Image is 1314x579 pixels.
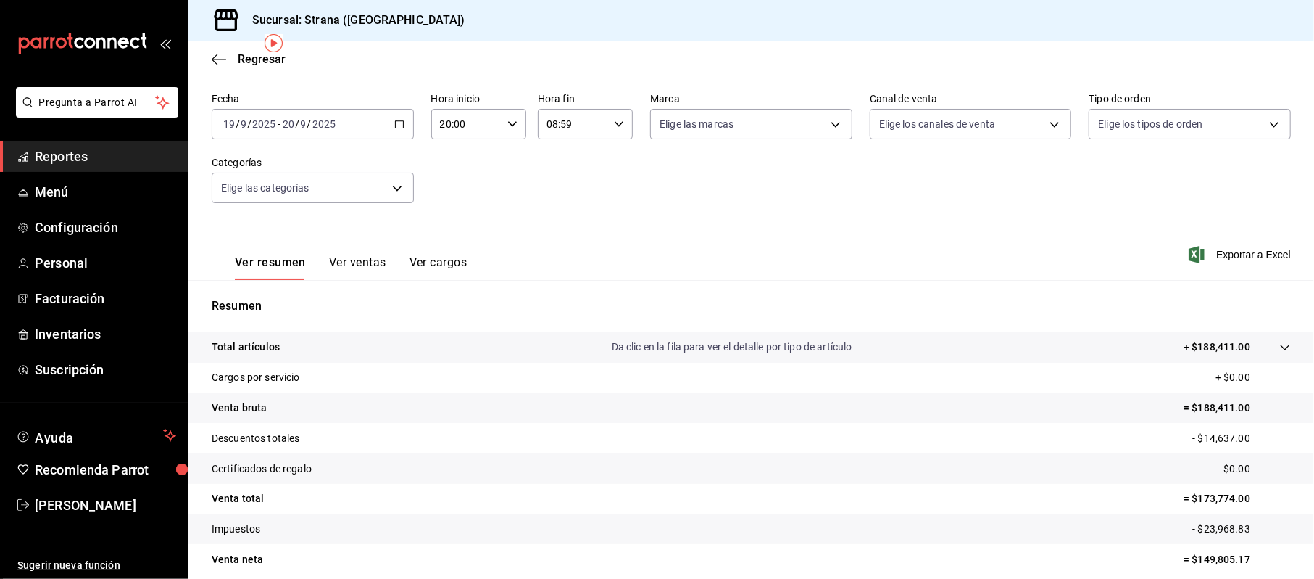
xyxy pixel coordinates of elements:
[1089,94,1291,104] label: Tipo de orden
[431,94,526,104] label: Hora inicio
[35,360,176,379] span: Suscripción
[409,255,467,280] button: Ver cargos
[612,340,852,355] p: Da clic en la fila para ver el detalle por tipo de artículo
[329,255,386,280] button: Ver ventas
[251,118,276,130] input: ----
[35,182,176,202] span: Menú
[35,427,157,444] span: Ayuda
[235,255,467,280] div: navigation tabs
[221,181,309,195] span: Elige las categorías
[247,118,251,130] span: /
[240,118,247,130] input: --
[1184,340,1250,355] p: + $188,411.00
[212,431,299,446] p: Descuentos totales
[212,370,300,385] p: Cargos por servicio
[660,117,733,131] span: Elige las marcas
[35,324,176,344] span: Inventarios
[235,255,306,280] button: Ver resumen
[35,218,176,237] span: Configuración
[212,52,286,66] button: Regresar
[1184,552,1291,567] p: = $149,805.17
[39,95,156,110] span: Pregunta a Parrot AI
[1218,461,1291,477] p: - $0.00
[212,94,414,104] label: Fecha
[35,496,176,515] span: [PERSON_NAME]
[223,118,236,130] input: --
[212,297,1291,315] p: Resumen
[35,147,176,166] span: Reportes
[212,401,267,416] p: Venta bruta
[307,118,312,130] span: /
[1192,431,1291,446] p: - $14,637.00
[16,87,178,118] button: Pregunta a Parrot AI
[1192,522,1291,537] p: - $23,968.83
[1215,370,1291,385] p: + $0.00
[212,522,260,537] p: Impuestos
[1184,491,1291,506] p: = $173,774.00
[879,117,995,131] span: Elige los canales de venta
[870,94,1072,104] label: Canal de venta
[1098,117,1202,131] span: Elige los tipos de orden
[241,12,465,29] h3: Sucursal: Strana ([GEOGRAPHIC_DATA])
[35,460,176,480] span: Recomienda Parrot
[17,558,176,573] span: Sugerir nueva función
[265,34,283,52] img: Tooltip marker
[1184,401,1291,416] p: = $188,411.00
[300,118,307,130] input: --
[282,118,295,130] input: --
[538,94,633,104] label: Hora fin
[236,118,240,130] span: /
[10,105,178,120] a: Pregunta a Parrot AI
[212,340,280,355] p: Total artículos
[650,94,852,104] label: Marca
[1192,246,1291,263] button: Exportar a Excel
[159,38,171,49] button: open_drawer_menu
[35,289,176,308] span: Facturación
[295,118,299,130] span: /
[212,461,312,477] p: Certificados de regalo
[312,118,336,130] input: ----
[212,158,414,168] label: Categorías
[212,491,264,506] p: Venta total
[278,118,280,130] span: -
[212,552,263,567] p: Venta neta
[238,52,286,66] span: Regresar
[35,253,176,273] span: Personal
